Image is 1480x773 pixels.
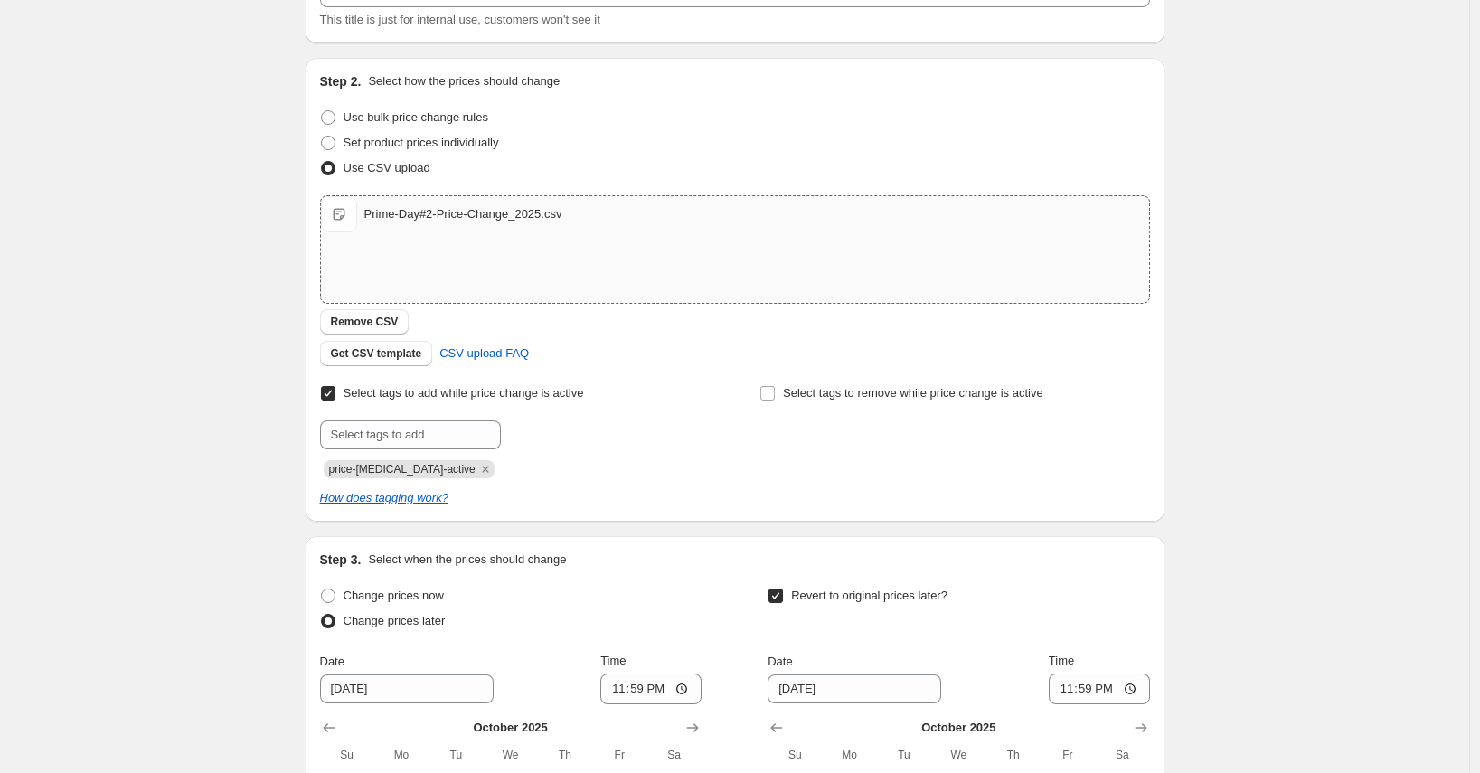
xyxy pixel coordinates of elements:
[538,740,592,769] th: Thursday
[320,674,494,703] input: 9/29/2025
[368,72,560,90] p: Select how the prices should change
[364,205,562,223] div: Prime-Day#2-Price-Change_2025.csv
[884,748,924,762] span: Tu
[329,463,476,476] span: price-change-job-active
[320,655,344,668] span: Date
[1095,740,1149,769] th: Saturday
[877,740,931,769] th: Tuesday
[344,136,499,149] span: Set product prices individually
[768,655,792,668] span: Date
[439,344,529,363] span: CSV upload FAQ
[483,740,537,769] th: Wednesday
[436,748,476,762] span: Tu
[1041,740,1095,769] th: Friday
[331,346,422,361] span: Get CSV template
[1102,748,1142,762] span: Sa
[1049,654,1074,667] span: Time
[646,740,701,769] th: Saturday
[791,589,947,602] span: Revert to original prices later?
[477,461,494,477] button: Remove price-change-job-active
[783,386,1043,400] span: Select tags to remove while price change is active
[316,715,342,740] button: Show previous month, September 2025
[429,339,540,368] a: CSV upload FAQ
[938,748,978,762] span: We
[654,748,693,762] span: Sa
[993,748,1032,762] span: Th
[775,748,815,762] span: Su
[320,309,410,335] button: Remove CSV
[344,614,446,627] span: Change prices later
[600,654,626,667] span: Time
[680,715,705,740] button: Show next month, November 2025
[331,315,399,329] span: Remove CSV
[490,748,530,762] span: We
[320,491,448,504] a: How does tagging work?
[599,748,639,762] span: Fr
[600,674,702,704] input: 12:00
[320,13,600,26] span: This title is just for internal use, customers won't see it
[320,551,362,569] h2: Step 3.
[768,740,822,769] th: Sunday
[592,740,646,769] th: Friday
[344,589,444,602] span: Change prices now
[1049,674,1150,704] input: 12:00
[327,748,367,762] span: Su
[764,715,789,740] button: Show previous month, September 2025
[768,674,941,703] input: 9/29/2025
[1128,715,1154,740] button: Show next month, November 2025
[344,386,584,400] span: Select tags to add while price change is active
[344,161,430,174] span: Use CSV upload
[344,110,488,124] span: Use bulk price change rules
[374,740,429,769] th: Monday
[368,551,566,569] p: Select when the prices should change
[931,740,985,769] th: Wednesday
[429,740,483,769] th: Tuesday
[1048,748,1088,762] span: Fr
[382,748,421,762] span: Mo
[823,740,877,769] th: Monday
[830,748,870,762] span: Mo
[320,341,433,366] button: Get CSV template
[985,740,1040,769] th: Thursday
[320,420,501,449] input: Select tags to add
[320,740,374,769] th: Sunday
[320,72,362,90] h2: Step 2.
[545,748,585,762] span: Th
